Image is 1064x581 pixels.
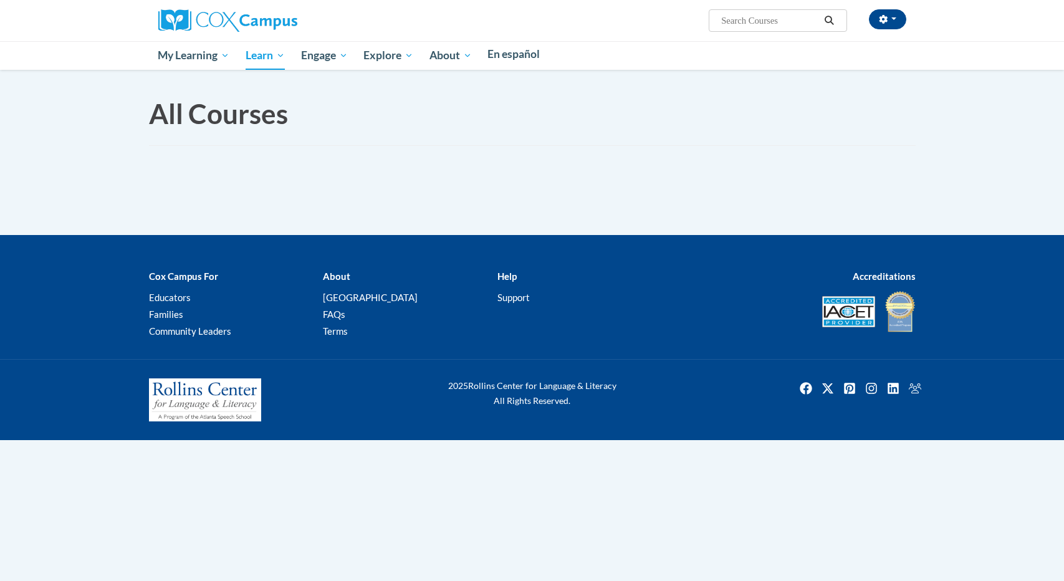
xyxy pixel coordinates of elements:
[149,271,218,282] b: Cox Campus For
[429,48,472,63] span: About
[421,41,480,70] a: About
[840,378,860,398] a: Pinterest
[853,271,916,282] b: Accreditations
[497,271,517,282] b: Help
[818,378,838,398] a: Twitter
[720,13,820,28] input: Search Courses
[150,41,238,70] a: My Learning
[822,296,875,327] img: Accredited IACET® Provider
[158,48,229,63] span: My Learning
[883,378,903,398] a: Linkedin
[158,9,297,32] img: Cox Campus
[237,41,293,70] a: Learn
[323,325,348,337] a: Terms
[323,309,345,320] a: FAQs
[246,48,285,63] span: Learn
[487,47,540,60] span: En español
[861,378,881,398] a: Instagram
[497,292,530,303] a: Support
[884,290,916,334] img: IDA® Accredited
[823,16,835,26] i: 
[149,292,191,303] a: Educators
[140,41,925,70] div: Main menu
[818,378,838,398] img: Twitter icon
[149,325,231,337] a: Community Leaders
[869,9,906,29] button: Account Settings
[796,378,816,398] a: Facebook
[149,97,288,130] span: All Courses
[149,378,261,422] img: Rollins Center for Language & Literacy - A Program of the Atlanta Speech School
[149,309,183,320] a: Families
[905,378,925,398] img: Facebook group icon
[480,41,549,67] a: En español
[323,271,350,282] b: About
[401,378,663,408] div: Rollins Center for Language & Literacy All Rights Reserved.
[323,292,418,303] a: [GEOGRAPHIC_DATA]
[905,378,925,398] a: Facebook Group
[883,378,903,398] img: LinkedIn icon
[301,48,348,63] span: Engage
[363,48,413,63] span: Explore
[861,378,881,398] img: Instagram icon
[796,378,816,398] img: Facebook icon
[840,378,860,398] img: Pinterest icon
[158,14,297,25] a: Cox Campus
[293,41,356,70] a: Engage
[355,41,421,70] a: Explore
[448,380,468,391] span: 2025
[820,13,838,28] button: Search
